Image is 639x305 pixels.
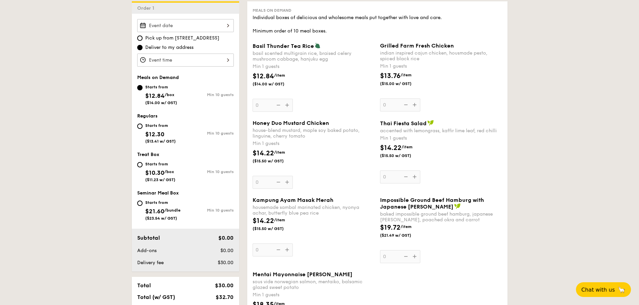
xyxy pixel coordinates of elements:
[401,224,412,229] span: /item
[137,248,157,253] span: Add-ons
[401,73,412,77] span: /item
[137,282,151,289] span: Total
[145,35,219,42] span: Pick up from [STREET_ADDRESS]
[253,140,375,147] div: Min 1 guests
[185,208,234,213] div: Min 10 guests
[218,235,233,241] span: $0.00
[137,35,143,41] input: Pick up from [STREET_ADDRESS]
[380,211,502,223] div: baked impossible ground beef hamburg, japanese [PERSON_NAME], poached okra and carrot
[253,205,375,216] div: housemade sambal marinated chicken, nyonya achar, butterfly blue pea rice
[380,224,401,232] span: $19.72
[253,8,291,13] span: Meals on Demand
[137,54,234,67] input: Event time
[137,124,143,129] input: Starts from$12.30($13.41 w/ GST)Min 10 guests
[253,197,333,203] span: Kampung Ayam Masak Merah
[145,169,164,176] span: $10.30
[137,113,158,119] span: Regulars
[137,162,143,167] input: Starts from$10.30/box($11.23 w/ GST)Min 10 guests
[164,208,180,213] span: /bundle
[137,235,160,241] span: Subtotal
[253,292,375,298] div: Min 1 guests
[145,200,180,205] div: Starts from
[380,63,502,70] div: Min 1 guests
[145,139,176,144] span: ($13.41 w/ GST)
[380,153,426,158] span: ($15.50 w/ GST)
[253,63,375,70] div: Min 1 guests
[253,81,298,87] span: ($14.00 w/ GST)
[164,169,174,174] span: /box
[145,100,177,105] span: ($14.00 w/ GST)
[315,43,321,49] img: icon-vegetarian.fe4039eb.svg
[253,72,274,80] span: $12.84
[137,190,179,196] span: Seminar Meal Box
[380,144,402,152] span: $14.22
[253,271,353,278] span: Mentai Mayonnaise [PERSON_NAME]
[253,51,375,62] div: basil scented multigrain rice, braised celery mushroom cabbage, hanjuku egg
[380,50,502,62] div: indian inspired cajun chicken, housmade pesto, spiced black rice
[253,128,375,139] div: house-blend mustard, maple soy baked potato, linguine, cherry tomato
[218,260,233,265] span: $30.00
[145,131,164,138] span: $12.30
[274,150,285,155] span: /item
[137,152,159,157] span: Treat Box
[145,123,176,128] div: Starts from
[215,282,233,289] span: $30.00
[581,287,615,293] span: Chat with us
[380,120,427,127] span: Thai Fiesta Salad
[427,120,434,126] img: icon-vegan.f8ff3823.svg
[380,135,502,142] div: Min 1 guests
[145,92,165,99] span: $12.84
[618,286,626,294] span: 🦙
[380,128,502,134] div: accented with lemongrass, kaffir lime leaf, red chilli
[145,161,175,167] div: Starts from
[253,217,274,225] span: $14.22
[137,201,143,206] input: Starts from$21.60/bundle($23.54 w/ GST)Min 10 guests
[253,149,274,157] span: $14.22
[145,177,175,182] span: ($11.23 w/ GST)
[185,169,234,174] div: Min 10 guests
[137,19,234,32] input: Event date
[274,73,285,78] span: /item
[137,260,164,265] span: Delivery fee
[216,294,233,300] span: $32.70
[380,43,454,49] span: Grilled Farm Fresh Chicken
[253,158,298,164] span: ($15.50 w/ GST)
[137,45,143,50] input: Deliver to my address
[274,218,285,222] span: /item
[137,5,157,11] span: Order 1
[253,43,314,49] span: Basil Thunder Tea Rice
[145,44,194,51] span: Deliver to my address
[145,216,177,221] span: ($23.54 w/ GST)
[454,203,461,209] img: icon-vegan.f8ff3823.svg
[185,92,234,97] div: Min 10 guests
[253,120,329,126] span: Honey Duo Mustard Chicken
[380,72,401,80] span: $13.76
[145,84,177,90] div: Starts from
[380,233,426,238] span: ($21.49 w/ GST)
[185,131,234,136] div: Min 10 guests
[253,226,298,231] span: ($15.50 w/ GST)
[380,197,484,210] span: Impossible Ground Beef Hamburg with Japanese [PERSON_NAME]
[145,208,164,215] span: $21.60
[165,92,174,97] span: /box
[253,14,502,34] div: Individual boxes of delicious and wholesome meals put together with love and care. Minimum order ...
[380,81,426,86] span: ($15.00 w/ GST)
[137,85,143,90] input: Starts from$12.84/box($14.00 w/ GST)Min 10 guests
[137,75,179,80] span: Meals on Demand
[253,279,375,290] div: sous vide norwegian salmon, mentaiko, balsamic glazed sweet potato
[576,282,631,297] button: Chat with us🦙
[137,294,175,300] span: Total (w/ GST)
[402,145,413,149] span: /item
[220,248,233,253] span: $0.00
